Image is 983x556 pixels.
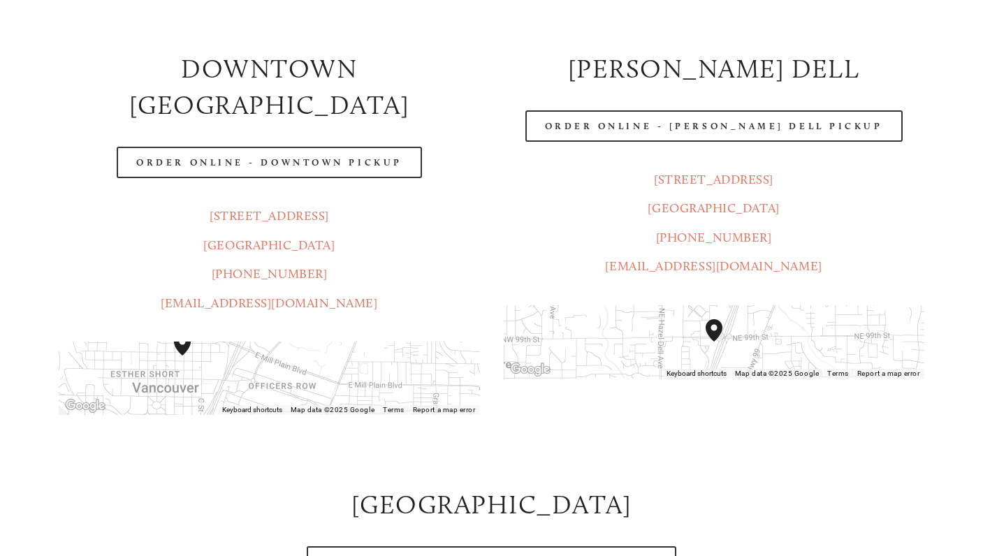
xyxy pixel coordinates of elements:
[174,333,207,378] div: Amaro's Table 1220 Main Street vancouver, United States
[62,397,108,415] img: Google
[222,405,282,415] button: Keyboard shortcuts
[654,172,773,187] a: [STREET_ADDRESS]
[161,295,377,311] a: [EMAIL_ADDRESS][DOMAIN_NAME]
[507,360,553,379] a: Open this area in Google Maps (opens a new window)
[656,230,772,245] a: [PHONE_NUMBER]
[117,147,422,178] a: Order Online - Downtown pickup
[605,258,822,274] a: [EMAIL_ADDRESS][DOMAIN_NAME]
[706,319,739,364] div: Amaro's Table 816 Northeast 98th Circle Vancouver, WA, 98665, United States
[212,266,328,281] a: [PHONE_NUMBER]
[62,397,108,415] a: Open this area in Google Maps (opens a new window)
[203,237,335,253] a: [GEOGRAPHIC_DATA]
[59,486,924,522] h2: [GEOGRAPHIC_DATA]
[667,369,727,379] button: Keyboard shortcuts
[525,110,903,142] a: Order Online - [PERSON_NAME] Dell Pickup
[210,208,329,224] a: [STREET_ADDRESS]
[827,370,849,377] a: Terms
[413,406,476,414] a: Report a map error
[291,406,374,414] span: Map data ©2025 Google
[507,360,553,379] img: Google
[857,370,920,377] a: Report a map error
[383,406,405,414] a: Terms
[648,200,779,216] a: [GEOGRAPHIC_DATA]
[735,370,819,377] span: Map data ©2025 Google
